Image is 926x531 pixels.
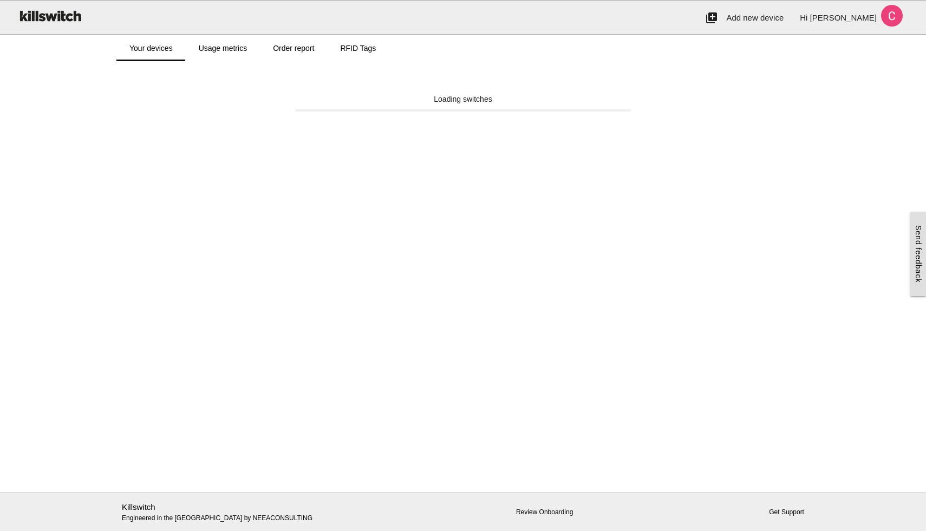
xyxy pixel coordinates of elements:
div: Loading switches [295,94,631,105]
p: Engineered in the [GEOGRAPHIC_DATA] by NEEACONSULTING [122,501,342,523]
img: ks-logo-black-160-b.png [16,1,83,31]
a: Order report [260,35,327,61]
a: RFID Tags [327,35,389,61]
img: ACg8ocLNXTWZx_bL2AhGBd7SWSE52bDglvMIUCxd7JPsRyLhgw4Plw=s96-c [877,1,907,31]
a: Killswitch [122,502,155,512]
a: Send feedback [910,212,926,296]
span: Add new device [726,13,784,22]
a: Review Onboarding [516,508,573,516]
span: Hi [800,13,807,22]
a: Get Support [769,508,804,516]
a: Your devices [116,35,186,61]
i: add_to_photos [705,1,718,35]
a: Usage metrics [186,35,260,61]
span: [PERSON_NAME] [810,13,877,22]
